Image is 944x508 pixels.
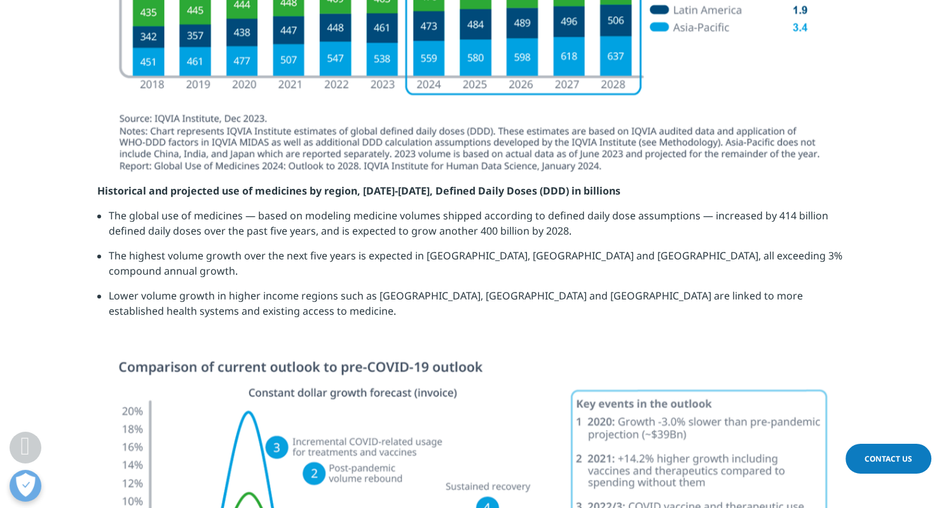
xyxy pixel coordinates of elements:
li: Lower volume growth in higher income regions such as [GEOGRAPHIC_DATA], [GEOGRAPHIC_DATA] and [GE... [109,288,847,328]
span: Contact Us [865,453,912,464]
li: The highest volume growth over the next five years is expected in [GEOGRAPHIC_DATA], [GEOGRAPHIC_... [109,248,847,288]
strong: Historical and projected use of medicines by region, [DATE]-[DATE], Defined Daily Doses (DDD) in ... [97,184,620,198]
button: Open Preferences [10,470,41,502]
li: The global use of medicines — based on modeling medicine volumes shipped according to defined dai... [109,208,847,248]
a: Contact Us [845,444,931,474]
